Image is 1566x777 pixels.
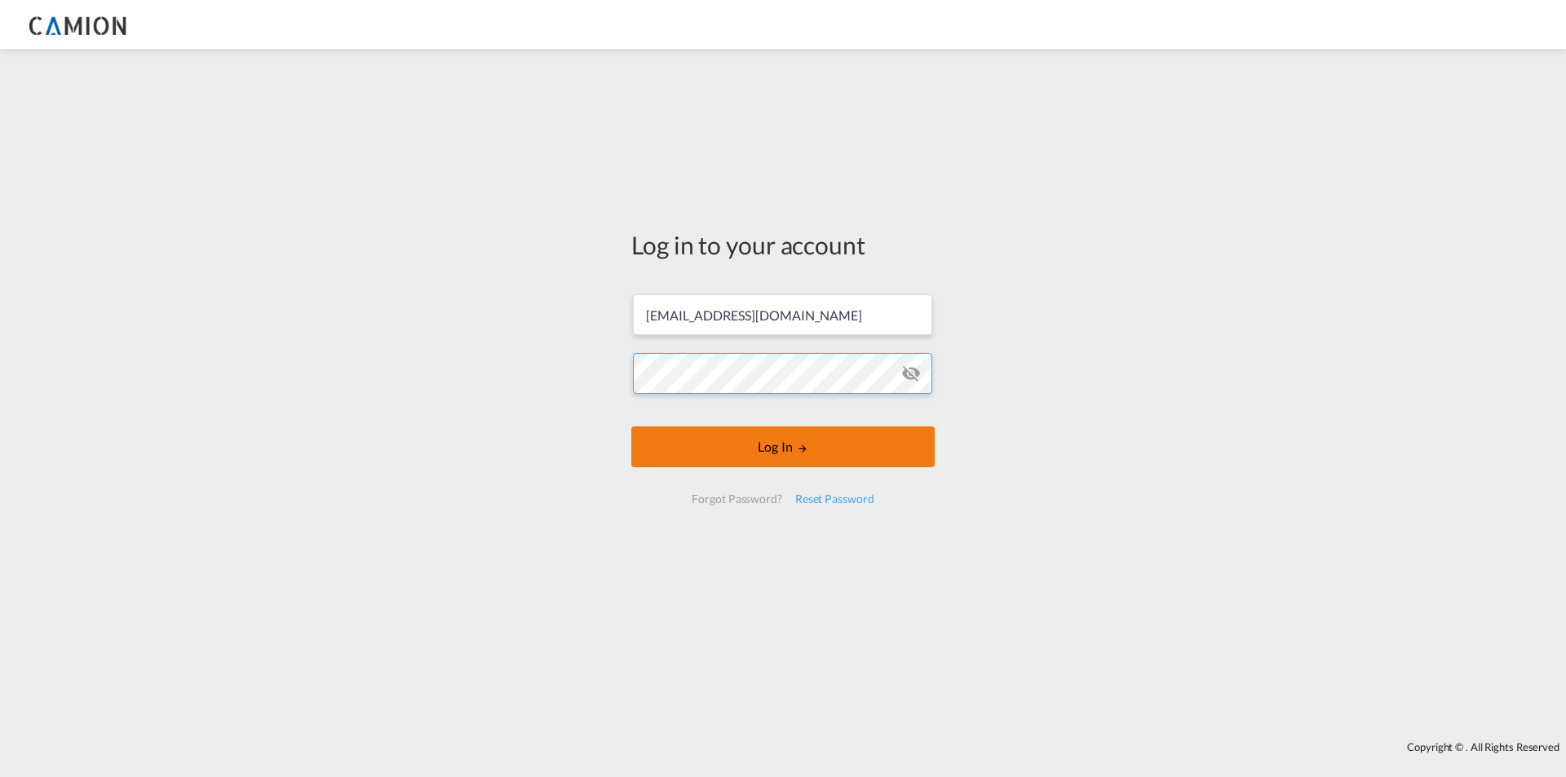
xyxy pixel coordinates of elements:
[901,364,921,383] md-icon: icon-eye-off
[685,484,788,514] div: Forgot Password?
[24,7,135,43] img: 05c02a603cfc11efa1b81fce21b124fa.png
[789,484,881,514] div: Reset Password
[631,426,935,467] button: LOGIN
[633,294,932,335] input: Enter email/phone number
[631,227,935,262] div: Log in to your account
